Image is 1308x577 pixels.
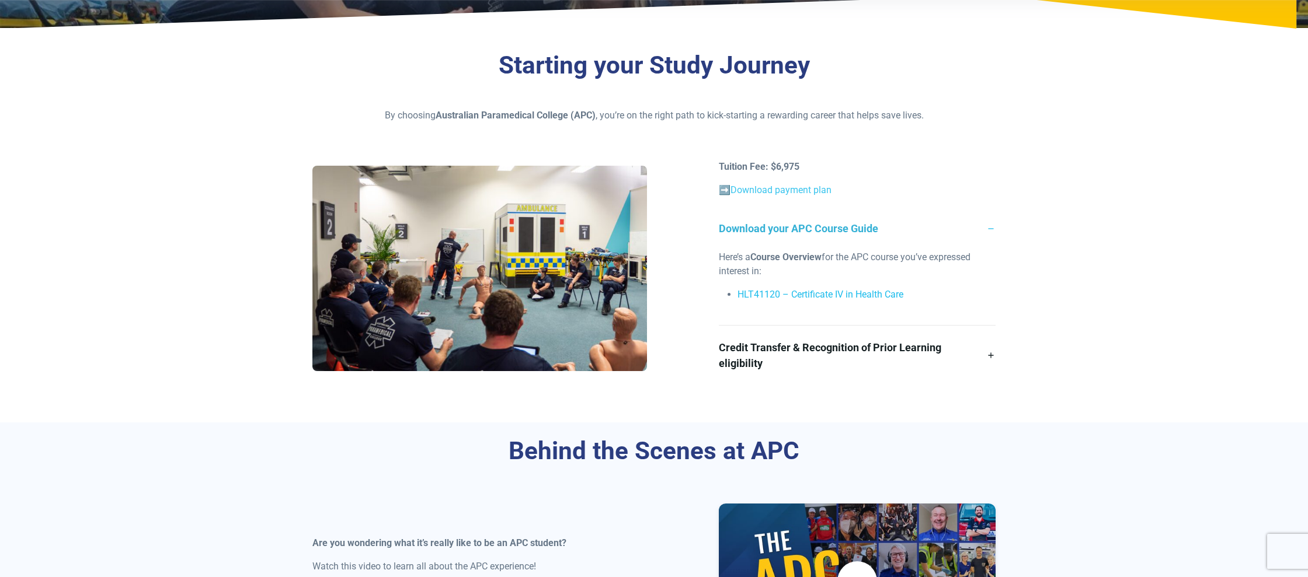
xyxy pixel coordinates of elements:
a: ➡️ [719,184,730,195]
p: Watch this video to learn all about the APC experience! [312,559,647,573]
strong: Course Overview [750,251,822,263]
a: Credit Transfer & Recognition of Prior Learning eligibility [719,326,995,385]
strong: Australian Paramedical College (APC) [436,110,596,121]
strong: Are you wondering what it’s really like to be an APC student? [312,537,566,548]
p: Here’s a for the APC course you’ve expressed interest in: [719,250,995,278]
h3: Behind the Scenes at APC [312,436,996,466]
a: Download your APC Course Guide [719,207,995,250]
a: Download payment plan [730,184,832,195]
strong: Tuition Fee: $6,975 [719,161,799,172]
a: HLT41120 – Certificate IV in Health Care [738,289,903,300]
p: By choosing , you’re on the right path to kick-starting a rewarding career that helps save lives. [312,109,996,123]
h3: Starting your Study Journey [312,51,996,81]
